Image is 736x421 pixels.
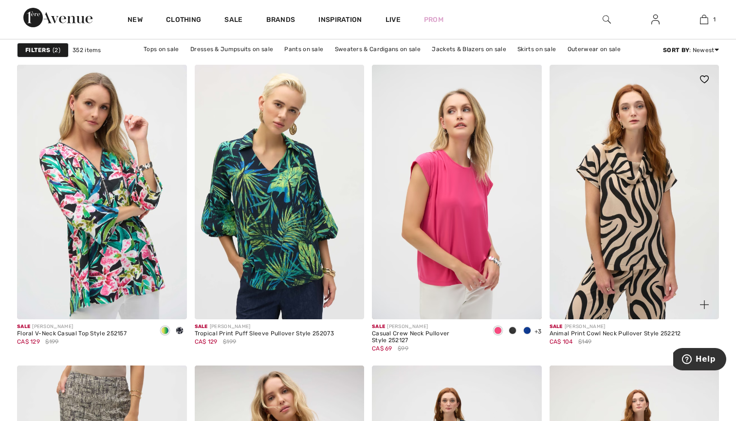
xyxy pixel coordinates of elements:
[424,15,443,25] a: Prom
[520,323,534,339] div: Royal Sapphire 163
[372,323,483,330] div: [PERSON_NAME]
[166,16,201,26] a: Clothing
[550,330,681,337] div: Animal Print Cowl Neck Pullover Style 252212
[330,43,425,55] a: Sweaters & Cardigans on sale
[195,65,365,319] img: Tropical Print Puff Sleeve Pullover Style 252073. Midnight Blue/Multi
[23,8,92,27] img: 1ère Avenue
[318,16,362,26] span: Inspiration
[534,328,542,335] span: +3
[673,348,726,372] iframe: Opens a widget where you can find more information
[195,338,218,345] span: CA$ 129
[386,15,401,25] a: Live
[550,338,573,345] span: CA$ 104
[550,323,681,330] div: [PERSON_NAME]
[713,15,716,24] span: 1
[603,14,611,25] img: search the website
[266,16,295,26] a: Brands
[17,65,187,319] img: Floral V-Neck Casual Top Style 252157. Black/Multi
[550,65,719,319] a: Animal Print Cowl Neck Pullover Style 252212. Beige/Black
[279,43,328,55] a: Pants on sale
[158,323,172,339] div: Black/Multi
[223,337,236,346] span: $199
[491,323,505,339] div: Geranium
[17,323,127,330] div: [PERSON_NAME]
[73,46,101,55] span: 352 items
[17,330,127,337] div: Floral V-Neck Casual Top Style 252157
[128,16,143,26] a: New
[53,46,60,55] span: 2
[224,16,242,26] a: Sale
[700,300,709,309] img: plus_v2.svg
[172,323,187,339] div: Vanilla/Midnight Blue
[195,324,208,329] span: Sale
[25,46,50,55] strong: Filters
[139,43,184,55] a: Tops on sale
[663,47,689,54] strong: Sort By
[17,324,30,329] span: Sale
[663,46,719,55] div: : Newest
[398,344,408,353] span: $99
[372,345,392,352] span: CA$ 69
[427,43,511,55] a: Jackets & Blazers on sale
[644,14,667,26] a: Sign In
[195,323,334,330] div: [PERSON_NAME]
[513,43,561,55] a: Skirts on sale
[651,14,660,25] img: My Info
[195,330,334,337] div: Tropical Print Puff Sleeve Pullover Style 252073
[17,338,40,345] span: CA$ 129
[372,65,542,319] img: Casual Crew Neck Pullover Style 252127. Geranium
[563,43,626,55] a: Outerwear on sale
[372,324,385,329] span: Sale
[700,14,708,25] img: My Bag
[45,337,58,346] span: $199
[578,337,591,346] span: $149
[505,323,520,339] div: Black
[700,75,709,83] img: heart_black_full.svg
[185,43,278,55] a: Dresses & Jumpsuits on sale
[372,330,483,344] div: Casual Crew Neck Pullover Style 252127
[680,14,728,25] a: 1
[550,324,563,329] span: Sale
